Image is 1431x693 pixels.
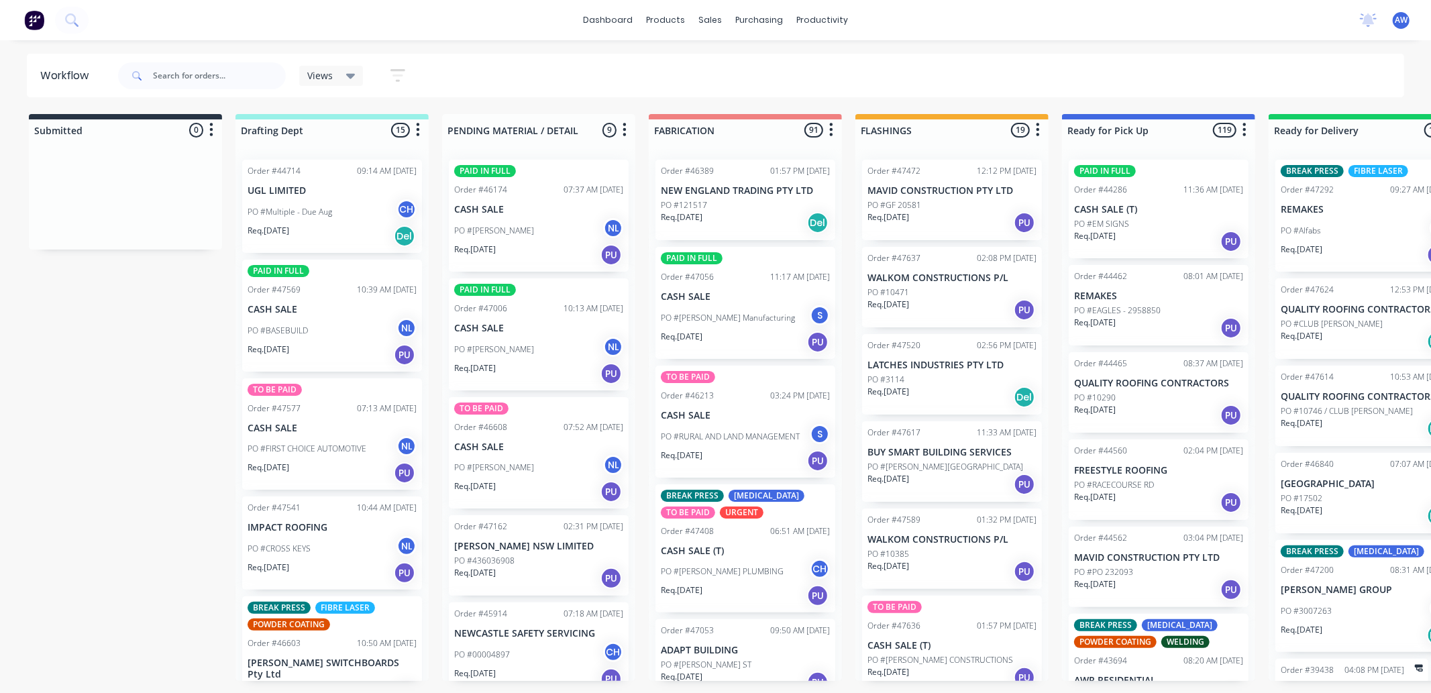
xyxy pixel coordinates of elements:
div: Order #47617 [867,427,920,439]
p: PO #[PERSON_NAME][GEOGRAPHIC_DATA] [867,461,1023,473]
p: Req. [DATE] [1281,330,1322,342]
div: TO BE PAIDOrder #4757707:13 AM [DATE]CASH SALEPO #FIRST CHOICE AUTOMOTIVENLReq.[DATE]PU [242,378,422,490]
div: PU [807,331,829,353]
input: Search for orders... [153,62,286,89]
div: Order #47292 [1281,184,1334,196]
div: Order #47541 [248,502,301,514]
p: FREESTYLE ROOFING [1074,465,1243,476]
p: CASH SALE [454,204,623,215]
p: CASH SALE [661,291,830,303]
div: 04:08 PM [DATE] [1344,664,1404,676]
p: PO #[PERSON_NAME] [454,225,534,237]
div: BREAK PRESS [1074,619,1137,631]
p: PO #PO 232093 [1074,566,1133,578]
div: PU [1014,667,1035,688]
div: 01:32 PM [DATE] [977,514,1037,526]
div: POWDER COATING [1074,636,1157,648]
p: PO #CROSS KEYS [248,543,311,555]
div: Order #4716202:31 PM [DATE][PERSON_NAME] NSW LIMITEDPO #436036908Req.[DATE]PU [449,515,629,596]
div: BREAK PRESS [1281,165,1344,177]
p: MAVID CONSTRUCTION PTY LTD [867,185,1037,197]
div: NL [603,337,623,357]
p: CASH SALE [248,423,417,434]
div: PAID IN FULLOrder #4700610:13 AM [DATE]CASH SALEPO #[PERSON_NAME]NLReq.[DATE]PU [449,278,629,390]
div: 11:36 AM [DATE] [1183,184,1243,196]
div: Order #47408 [661,525,714,537]
p: NEWCASTLE SAFETY SERVICING [454,628,623,639]
div: PU [600,363,622,384]
div: PU [1220,231,1242,252]
div: 10:13 AM [DATE] [564,303,623,315]
p: Req. [DATE] [454,362,496,374]
div: CH [810,559,830,579]
p: AWR RESIDENTIAL [1074,675,1243,686]
div: S [810,305,830,325]
div: 07:18 AM [DATE] [564,608,623,620]
div: products [639,10,692,30]
div: FIBRE LASER [315,602,375,614]
p: WALKOM CONSTRUCTIONS P/L [867,272,1037,284]
div: 02:04 PM [DATE] [1183,445,1243,457]
div: Order #47472 [867,165,920,177]
div: PU [600,244,622,266]
div: PU [1220,492,1242,513]
div: Order #47569 [248,284,301,296]
div: PAID IN FULL [248,265,309,277]
div: Order #47520 [867,339,920,352]
div: [MEDICAL_DATA] [1348,545,1424,557]
p: Req. [DATE] [248,225,289,237]
div: PU [394,562,415,584]
p: REMAKES [1074,290,1243,302]
p: [PERSON_NAME] NSW LIMITED [454,541,623,552]
p: [PERSON_NAME] SWITCHBOARDS Pty Ltd [248,657,417,680]
p: Req. [DATE] [1074,230,1116,242]
div: Order #47200 [1281,564,1334,576]
div: 02:08 PM [DATE] [977,252,1037,264]
p: PO #10471 [867,286,909,299]
p: QUALITY ROOFING CONTRACTORS [1074,378,1243,389]
p: PO #10385 [867,548,909,560]
div: Order #47637 [867,252,920,264]
div: Order #47636 [867,620,920,632]
div: Order #4761711:33 AM [DATE]BUY SMART BUILDING SERVICESPO #[PERSON_NAME][GEOGRAPHIC_DATA]Req.[DATE]PU [862,421,1042,502]
p: Req. [DATE] [661,449,702,462]
p: BUY SMART BUILDING SERVICES [867,447,1037,458]
p: Req. [DATE] [454,244,496,256]
p: Req. [DATE] [454,480,496,492]
p: PO #10290 [1074,392,1116,404]
div: POWDER COATING [248,619,330,631]
div: Order #44465 [1074,358,1127,370]
div: S [810,424,830,444]
p: Req. [DATE] [867,386,909,398]
div: PU [1220,317,1242,339]
p: PO #FIRST CHOICE AUTOMOTIVE [248,443,366,455]
div: PU [600,668,622,690]
div: PAID IN FULLOrder #4617407:37 AM [DATE]CASH SALEPO #[PERSON_NAME]NLReq.[DATE]PU [449,160,629,272]
p: PO #BASEBUILD [248,325,308,337]
div: TO BE PAID [661,371,715,383]
div: 01:57 PM [DATE] [977,620,1037,632]
p: PO #CLUB [PERSON_NAME] [1281,318,1383,330]
p: Req. [DATE] [248,562,289,574]
p: PO #436036908 [454,555,515,567]
div: URGENT [720,507,763,519]
div: BREAK PRESS[MEDICAL_DATA]TO BE PAIDURGENTOrder #4740806:51 AM [DATE]CASH SALE (T)PO #[PERSON_NAME... [655,484,835,613]
div: WELDING [1161,636,1210,648]
div: Order #4747212:12 PM [DATE]MAVID CONSTRUCTION PTY LTDPO #GF 20581Req.[DATE]PU [862,160,1042,240]
div: 10:39 AM [DATE] [357,284,417,296]
p: IMPACT ROOFING [248,522,417,533]
p: Req. [DATE] [454,567,496,579]
p: PO #EAGLES - 2958850 [1074,305,1161,317]
div: PU [807,585,829,606]
div: PU [1014,474,1035,495]
div: TO BE PAID [248,384,302,396]
p: ADAPT BUILDING [661,645,830,656]
div: 10:50 AM [DATE] [357,637,417,649]
div: TO BE PAIDOrder #4660807:52 AM [DATE]CASH SALEPO #[PERSON_NAME]NLReq.[DATE]PU [449,397,629,509]
div: Order #46608 [454,421,507,433]
div: Order #43694 [1074,655,1127,667]
p: UGL LIMITED [248,185,417,197]
div: 07:37 AM [DATE] [564,184,623,196]
div: Order #44462 [1074,270,1127,282]
div: Del [1014,386,1035,408]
